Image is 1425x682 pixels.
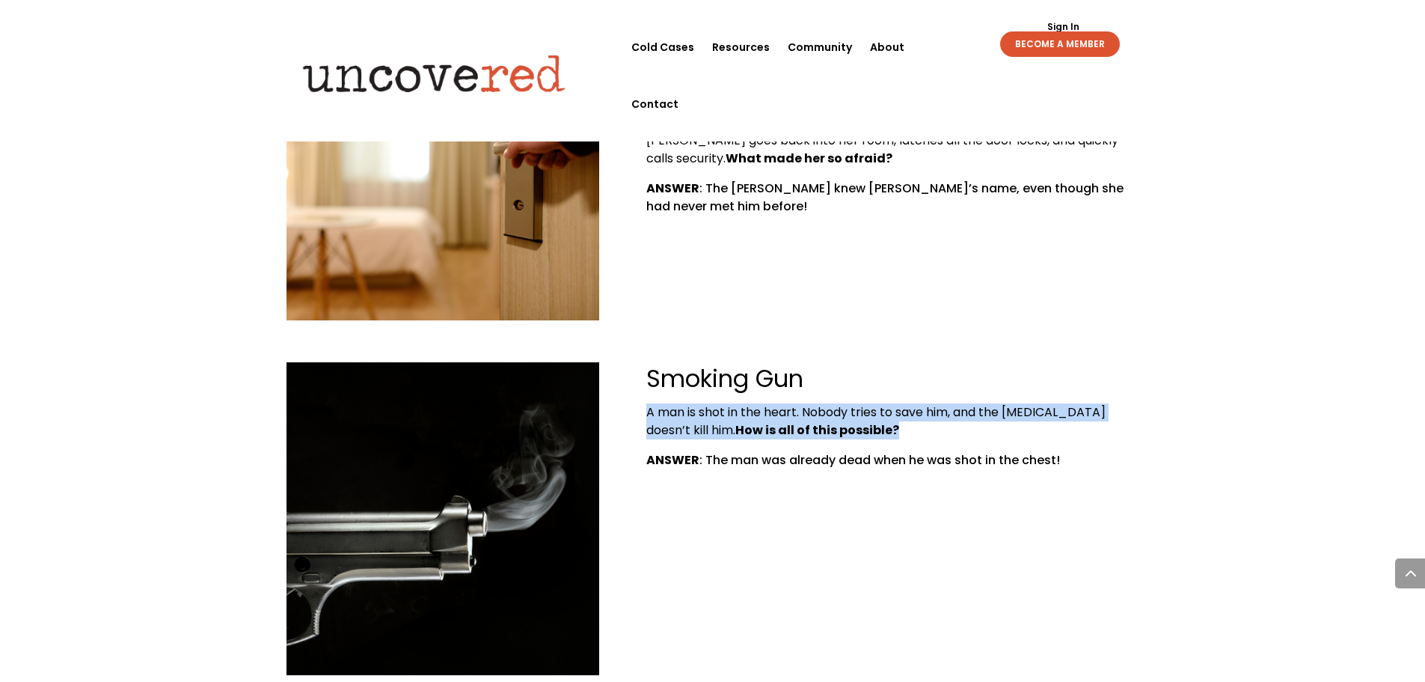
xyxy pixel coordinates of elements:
[646,362,803,395] span: Smoking Gun
[712,19,770,76] a: Resources
[735,421,899,439] b: How is all of this possible?
[788,19,852,76] a: Community
[631,76,678,133] a: Contact
[646,404,1106,439] span: A man is shot in the heart. Nobody tries to save him, and the [MEDICAL_DATA] doesn’t kill him.
[290,44,578,103] img: Uncovered logo
[286,7,599,320] img: HotelDoor
[646,451,1139,469] p: : The man was already dead when he was shot in the chest!
[286,362,599,675] img: SmokingGun
[1000,31,1120,57] a: BECOME A MEMBER
[646,180,1139,216] p: : The [PERSON_NAME] knew [PERSON_NAME]’s name, even though she had never met him before!
[631,19,694,76] a: Cold Cases
[646,180,699,197] strong: ANSWER
[1039,22,1088,31] a: Sign In
[870,19,904,76] a: About
[726,150,892,167] b: What made her so afraid?
[646,451,699,469] strong: ANSWER
[646,132,1118,167] span: [PERSON_NAME] goes back into her room, latches all the door locks, and quickly calls security.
